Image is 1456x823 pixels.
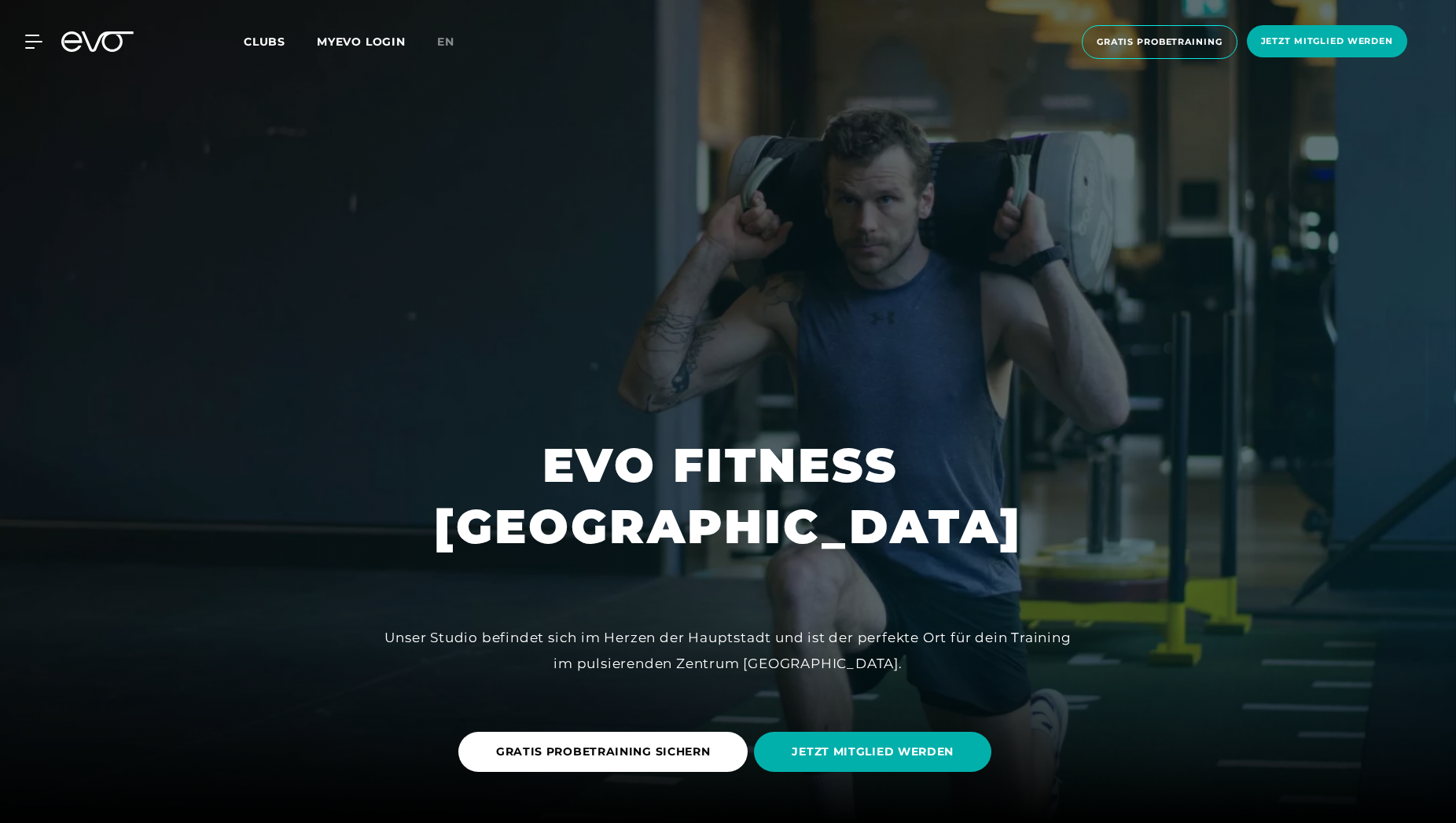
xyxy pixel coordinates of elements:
a: MYEVO LOGIN [317,35,406,49]
div: Unser Studio befindet sich im Herzen der Hauptstadt und ist der perfekte Ort für dein Training im... [374,625,1082,676]
a: Clubs [244,34,317,49]
h1: EVO FITNESS [GEOGRAPHIC_DATA] [434,435,1022,557]
a: Jetzt Mitglied werden [1242,25,1412,59]
span: Jetzt Mitglied werden [1261,35,1393,48]
span: JETZT MITGLIED WERDEN [792,744,954,760]
span: GRATIS PROBETRAINING SICHERN [496,744,711,760]
a: Gratis Probetraining [1077,25,1242,59]
a: en [437,33,473,51]
span: en [437,35,454,49]
a: JETZT MITGLIED WERDEN [754,720,998,784]
a: GRATIS PROBETRAINING SICHERN [458,720,755,784]
span: Gratis Probetraining [1097,35,1223,49]
span: Clubs [244,35,285,49]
